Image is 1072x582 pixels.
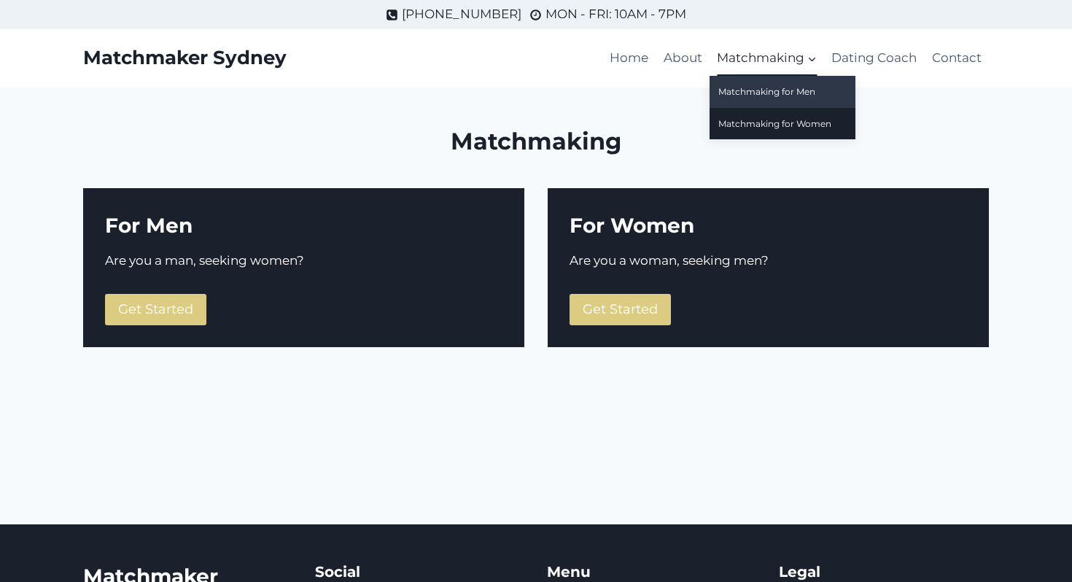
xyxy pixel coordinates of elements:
[105,210,502,241] h2: For Men
[710,41,824,76] button: Child menu of Matchmaking
[105,294,206,325] a: Get Started
[83,124,989,159] h1: Matchmaking
[602,41,656,76] a: Home
[710,76,855,107] a: Matchmaking for Men
[570,251,967,271] p: Are you a woman, seeking men?
[545,4,686,24] span: MON - FRI: 10AM - 7PM
[602,41,989,76] nav: Primary
[386,4,521,24] a: [PHONE_NUMBER]
[118,301,193,317] span: Get Started
[656,41,710,76] a: About
[83,47,287,69] a: Matchmaker Sydney
[105,251,502,271] p: Are you a man, seeking women?
[925,41,989,76] a: Contact
[402,4,521,24] span: [PHONE_NUMBER]
[583,301,658,317] span: Get Started
[570,210,967,241] h2: For Women
[570,294,671,325] a: Get Started
[710,108,855,139] a: Matchmaking for Women
[824,41,924,76] a: Dating Coach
